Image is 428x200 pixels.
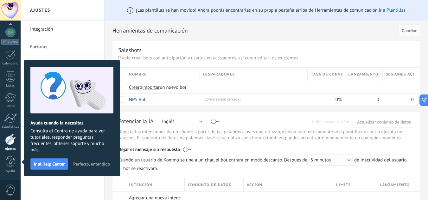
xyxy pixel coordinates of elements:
[1,104,20,108] div: Correo
[377,97,379,103] span: 0
[30,158,68,170] button: Ir al Help Center
[21,21,104,38] li: Integración
[129,182,152,188] span: Intención
[30,120,113,126] h2: Ayuda cuando la necesitas
[379,7,406,13] a: Ir a Plantillas
[159,116,206,126] button: Inglés
[188,182,231,188] span: Conjunto de datos
[30,38,98,56] a: Facturas
[118,55,414,61] p: Puede crear bots con anticipación y usarlos en activadores, así como editar los existentes
[162,118,175,124] span: Inglés
[247,182,263,188] span: Acción
[411,97,414,103] span: 0
[203,71,235,77] span: Disparadores
[336,182,351,188] span: Límite
[118,154,414,172] span: de inactividad del usuario, el bot se reactivará.
[112,24,396,37] h2: Herramientas de comunicación
[129,84,140,90] span: Crear
[21,38,104,56] li: Facturas
[380,182,410,188] span: Lanzamiento
[1,39,19,45] div: WhatsApp
[30,56,98,74] a: Ajustes Generales
[1,62,20,66] div: Calendario
[21,162,104,179] li: Fuentes de conocimiento de IA
[34,162,65,166] span: Ir al Help Center
[118,46,142,54] div: Salesbots
[311,71,342,77] span: Tasa de conversión
[386,71,414,77] span: Sesiones activas
[21,56,104,74] li: Ajustes Generales
[118,118,154,126] div: Potenciar la IA
[1,147,20,151] div: Ajustes
[348,71,379,77] span: Lanzamientos totales
[160,84,186,90] span: un nuevo bot
[1,125,20,129] div: Estadísticas
[335,97,342,103] span: 0%
[345,94,380,106] div: 0
[310,157,331,163] span: 5 minutos
[402,28,417,33] span: Guardar
[118,154,354,166] span: Cuando un usuario de Kommo se une a un chat, el bot entrará en modo descanso. Después de
[203,97,241,102] span: Conversación cerrada
[398,24,420,36] button: Guardar
[129,97,145,103] a: NPS Bot
[1,169,20,173] div: Ayuda
[307,154,354,166] button: 5 minutos
[129,71,147,77] span: Nombre
[73,162,110,166] span: Perfecto, entendido
[118,129,414,141] p: Detecta las intenciones de un cliente a partir de las palabras claves que utilizan, y envía autom...
[308,94,342,106] div: 0%
[383,94,414,106] div: 0
[118,142,414,154] div: Dejar el mensaje sin respuesta
[30,128,113,153] span: Consulta el Centro de ayuda para ver tutoriales, responder preguntas frecuentes, obtener soporte ...
[142,84,160,90] span: importar
[70,159,113,169] button: Perfecto, entendido
[136,7,406,13] span: ¡Las plantillas se han movido! Ahora podrás encontrarlas en su propia pestaña arriba de Herramien...
[1,84,20,88] div: Listas
[140,84,142,90] span: o
[30,21,98,38] a: Integración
